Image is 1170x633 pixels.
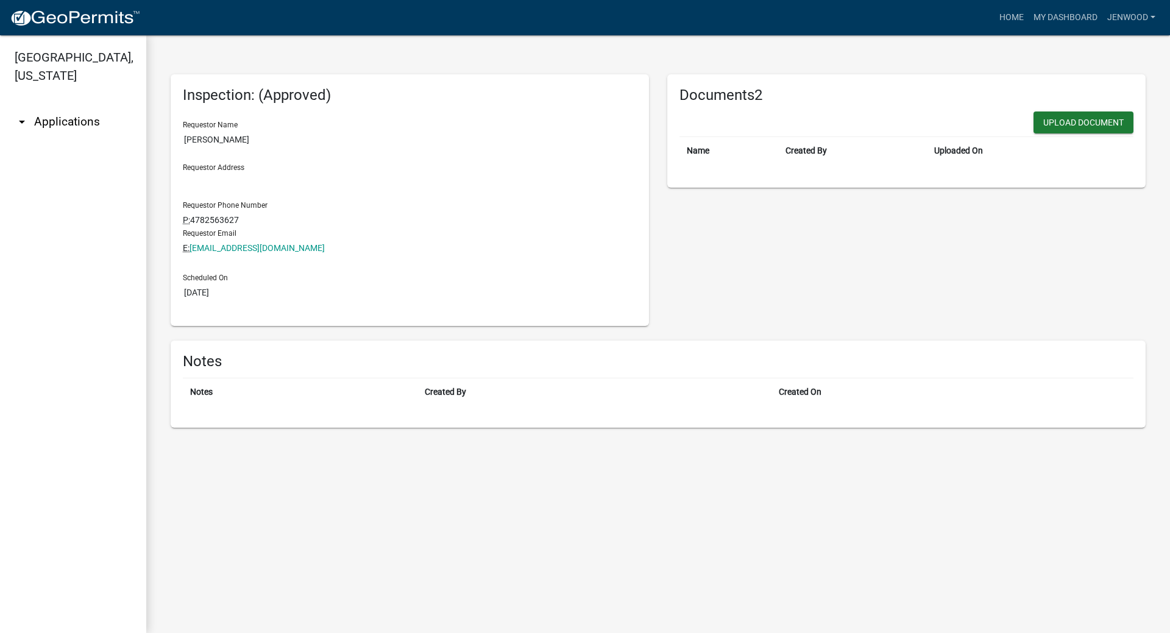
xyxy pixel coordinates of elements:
[1033,111,1133,133] button: Upload Document
[417,378,771,406] th: Created By
[1102,6,1160,29] a: Jenwood
[994,6,1029,29] a: Home
[183,202,268,209] label: Requestor Phone Number
[183,378,417,406] th: Notes
[1029,6,1102,29] a: My Dashboard
[183,230,236,237] label: Requestor Email
[183,87,637,104] h6: Inspection: (Approved)
[927,137,1095,165] th: Uploaded On
[183,243,190,253] abbr: Email
[183,164,244,171] label: Requestor Address
[183,353,1133,370] h6: Notes
[190,243,325,253] a: [EMAIL_ADDRESS][DOMAIN_NAME]
[1033,111,1133,136] wm-modal-confirm: New Document
[183,161,637,255] div: 4782563627
[771,378,1133,406] th: Created On
[15,115,29,129] i: arrow_drop_down
[679,87,1133,104] h6: Documents2
[679,137,778,165] th: Name
[778,137,927,165] th: Created By
[183,215,190,225] abbr: Phone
